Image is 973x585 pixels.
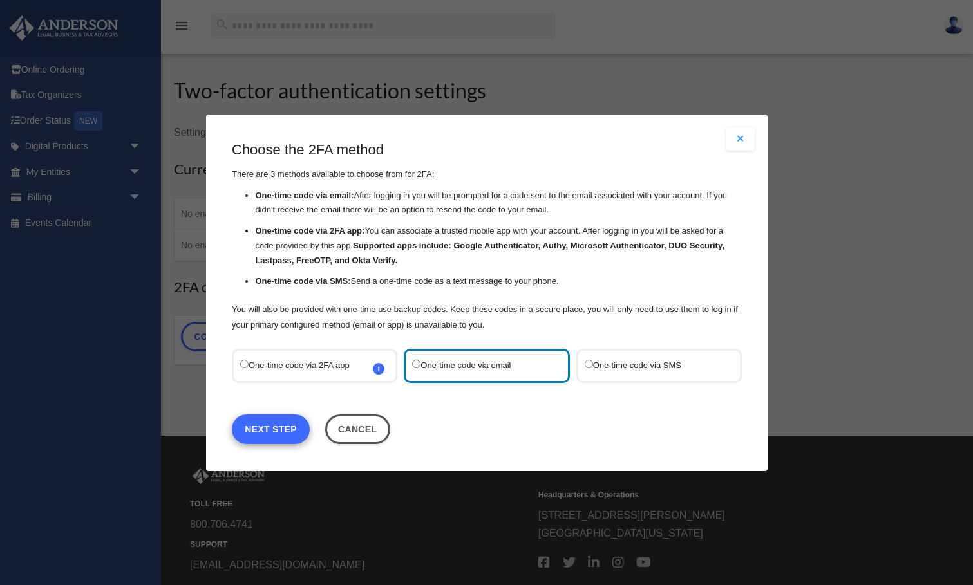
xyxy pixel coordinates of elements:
[232,140,742,160] h3: Choose the 2FA method
[240,357,376,374] label: One-time code via 2FA app
[726,127,755,151] button: Close modal
[255,224,742,268] li: You can associate a trusted mobile app with your account. After logging in you will be asked for ...
[232,414,310,443] a: Next Step
[325,414,390,443] button: Close this dialog window
[255,276,350,286] strong: One-time code via SMS:
[373,362,384,374] span: i
[255,188,742,218] li: After logging in you will be prompted for a code sent to the email associated with your account. ...
[412,359,420,367] input: One-time code via email
[255,190,354,200] strong: One-time code via email:
[584,359,592,367] input: One-time code via SMS
[255,274,742,289] li: Send a one-time code as a text message to your phone.
[232,140,742,333] div: There are 3 methods available to choose from for 2FA:
[584,357,720,374] label: One-time code via SMS
[232,301,742,332] p: You will also be provided with one-time use backup codes. Keep these codes in a secure place, you...
[255,226,364,236] strong: One-time code via 2FA app:
[240,359,249,367] input: One-time code via 2FA appi
[412,357,548,374] label: One-time code via email
[255,241,724,265] strong: Supported apps include: Google Authenticator, Authy, Microsoft Authenticator, DUO Security, Lastp...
